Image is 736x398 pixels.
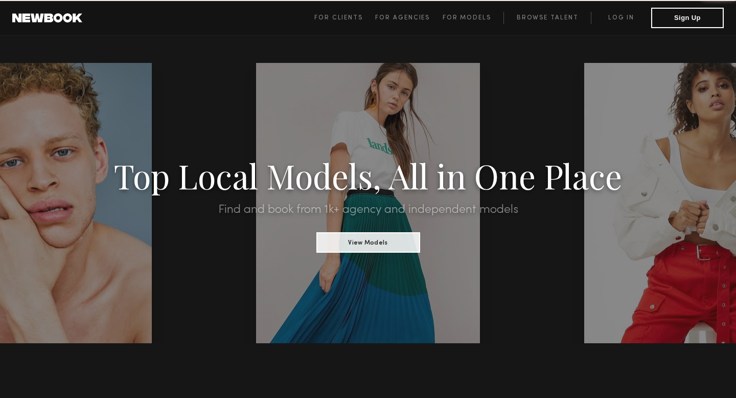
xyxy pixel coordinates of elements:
[316,232,420,253] button: View Models
[375,12,442,24] a: For Agencies
[591,12,651,24] a: Log in
[314,12,375,24] a: For Clients
[651,8,724,28] button: Sign Up
[375,15,430,21] span: For Agencies
[55,160,681,191] h1: Top Local Models, All in One Place
[314,15,363,21] span: For Clients
[55,204,681,216] h2: Find and book from 1k+ agency and independent models
[316,236,420,247] a: View Models
[443,15,491,21] span: For Models
[503,12,591,24] a: Browse Talent
[443,12,504,24] a: For Models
